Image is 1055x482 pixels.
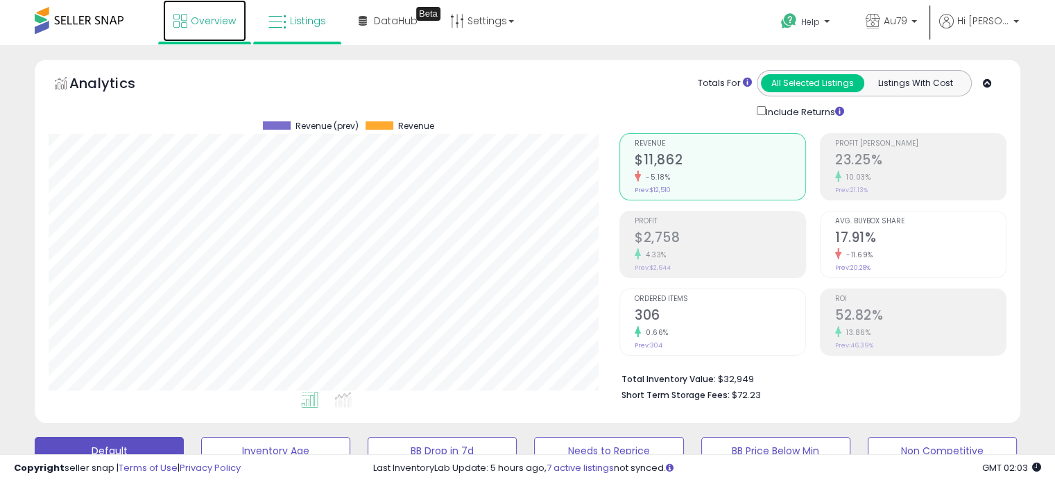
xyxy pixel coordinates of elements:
[635,264,671,272] small: Prev: $2,644
[368,437,517,465] button: BB Drop in 7d
[746,103,861,119] div: Include Returns
[295,121,359,131] span: Revenue (prev)
[201,437,350,465] button: Inventory Age
[835,218,1006,225] span: Avg. Buybox Share
[416,7,440,21] div: Tooltip anchor
[35,437,184,465] button: Default
[635,230,805,248] h2: $2,758
[698,77,752,90] div: Totals For
[635,152,805,171] h2: $11,862
[835,186,868,194] small: Prev: 21.13%
[835,264,870,272] small: Prev: 20.28%
[641,250,667,260] small: 4.33%
[835,341,873,350] small: Prev: 46.39%
[641,327,669,338] small: 0.66%
[841,327,870,338] small: 13.86%
[701,437,850,465] button: BB Price Below Min
[835,230,1006,248] h2: 17.91%
[868,437,1017,465] button: Non Competitive
[398,121,434,131] span: Revenue
[801,16,820,28] span: Help
[982,461,1041,474] span: 2025-10-13 02:03 GMT
[69,74,162,96] h5: Analytics
[374,14,418,28] span: DataHub
[191,14,236,28] span: Overview
[621,370,996,386] li: $32,949
[770,2,843,45] a: Help
[635,341,662,350] small: Prev: 304
[884,14,907,28] span: Au79
[835,152,1006,171] h2: 23.25%
[635,307,805,326] h2: 306
[290,14,326,28] span: Listings
[180,461,241,474] a: Privacy Policy
[939,14,1019,45] a: Hi [PERSON_NAME]
[835,140,1006,148] span: Profit [PERSON_NAME]
[835,295,1006,303] span: ROI
[119,461,178,474] a: Terms of Use
[635,295,805,303] span: Ordered Items
[547,461,614,474] a: 7 active listings
[841,250,873,260] small: -11.69%
[761,74,864,92] button: All Selected Listings
[780,12,798,30] i: Get Help
[635,186,671,194] small: Prev: $12,510
[534,437,683,465] button: Needs to Reprice
[641,172,670,182] small: -5.18%
[957,14,1009,28] span: Hi [PERSON_NAME]
[732,388,761,402] span: $72.23
[373,462,1041,475] div: Last InventoryLab Update: 5 hours ago, not synced.
[14,462,241,475] div: seller snap | |
[635,140,805,148] span: Revenue
[621,373,716,385] b: Total Inventory Value:
[835,307,1006,326] h2: 52.82%
[635,218,805,225] span: Profit
[864,74,967,92] button: Listings With Cost
[621,389,730,401] b: Short Term Storage Fees:
[14,461,65,474] strong: Copyright
[841,172,870,182] small: 10.03%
